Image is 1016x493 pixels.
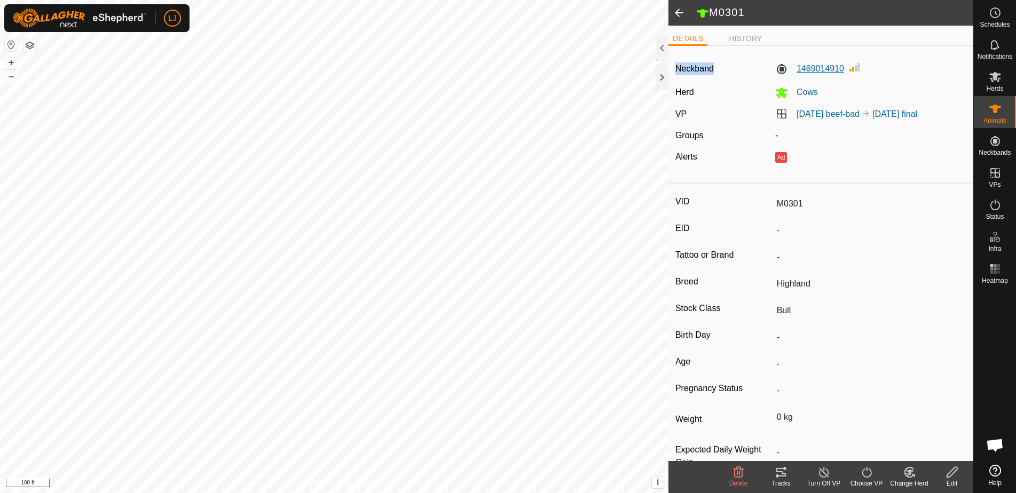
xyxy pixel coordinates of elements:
span: Heatmap [982,277,1008,284]
span: Schedules [980,21,1010,28]
h2: M0301 [696,6,973,20]
button: Ad [775,152,787,163]
span: VPs [989,181,1001,188]
span: Help [988,480,1002,486]
button: Map Layers [23,39,36,52]
label: 1469014910 [775,62,844,75]
label: Age [675,355,773,369]
span: Status [986,213,1004,220]
span: Delete [729,480,748,487]
label: Alerts [675,152,697,161]
a: Contact Us [345,479,376,489]
label: EID [675,221,773,235]
label: Weight [675,408,773,431]
span: Neckbands [979,149,1011,156]
span: LJ [169,13,177,24]
span: i [657,478,659,487]
label: Tattoo or Brand [675,248,773,262]
button: i [652,476,664,488]
button: + [5,56,18,69]
label: Neckband [675,62,714,75]
div: - [771,129,971,142]
a: Help [974,460,1016,490]
a: Privacy Policy [292,479,332,489]
label: Pregnancy Status [675,381,773,395]
span: Herds [986,85,1003,92]
label: Breed [675,275,773,289]
div: Open chat [979,429,1011,461]
button: – [5,70,18,83]
span: Notifications [978,53,1012,60]
span: Infra [988,245,1001,252]
label: Stock Class [675,301,773,315]
label: Herd [675,88,694,97]
img: Signal strength [848,61,861,74]
li: HISTORY [724,33,766,44]
label: VID [675,195,773,209]
div: Turn Off VP [802,479,845,488]
a: [DATE] beef-bad [797,109,860,118]
label: Birth Day [675,328,773,342]
label: VP [675,109,687,118]
div: Change Herd [888,479,931,488]
a: [DATE] final [872,109,917,118]
button: Reset Map [5,38,18,51]
img: Gallagher Logo [13,9,146,28]
li: DETAILS [668,33,707,46]
label: Expected Daily Weight Gain [675,443,773,469]
div: Edit [931,479,973,488]
div: Tracks [760,479,802,488]
label: Groups [675,131,703,140]
span: Cows [788,88,818,97]
div: Choose VP [845,479,888,488]
img: to [862,109,870,118]
span: Animals [983,117,1006,124]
